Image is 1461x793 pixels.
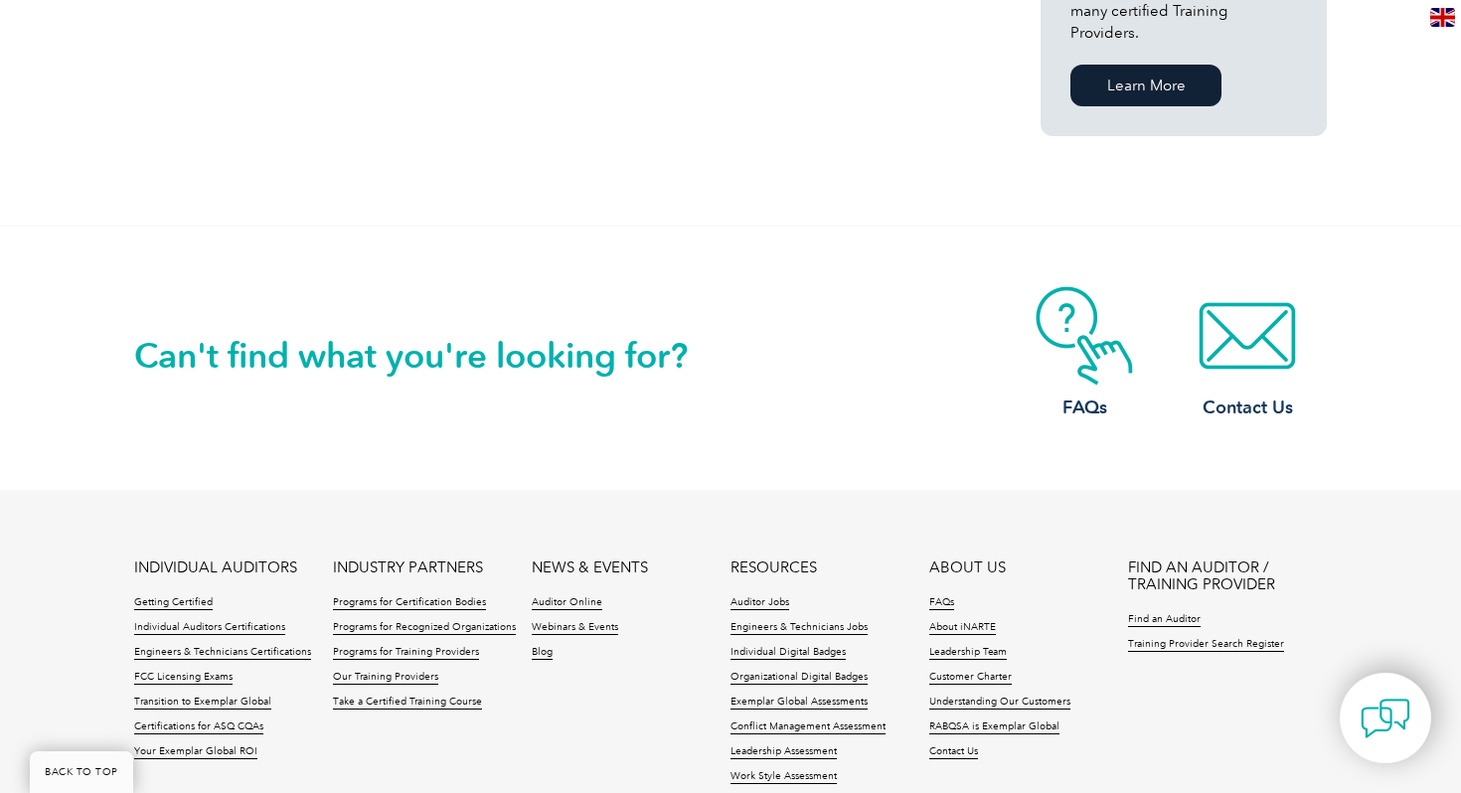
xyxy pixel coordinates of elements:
[532,559,648,576] a: NEWS & EVENTS
[134,596,213,610] a: Getting Certified
[532,646,553,660] a: Blog
[333,646,479,660] a: Programs for Training Providers
[30,751,133,793] a: BACK TO TOP
[1361,694,1410,743] img: contact-chat.png
[929,745,978,759] a: Contact Us
[1128,559,1327,593] a: FIND AN AUDITOR / TRAINING PROVIDER
[730,559,817,576] a: RESOURCES
[730,696,868,710] a: Exemplar Global Assessments
[730,596,789,610] a: Auditor Jobs
[929,559,1006,576] a: ABOUT US
[1168,286,1327,386] img: contact-email.webp
[929,646,1007,660] a: Leadership Team
[730,646,846,660] a: Individual Digital Badges
[1430,8,1455,27] img: en
[929,596,954,610] a: FAQs
[730,720,886,734] a: Conflict Management Assessment
[1005,286,1164,386] img: contact-faq.webp
[333,559,483,576] a: INDUSTRY PARTNERS
[532,596,602,610] a: Auditor Online
[1128,613,1201,627] a: Find an Auditor
[134,720,263,734] a: Certifications for ASQ CQAs
[929,671,1012,685] a: Customer Charter
[730,745,837,759] a: Leadership Assessment
[1070,65,1221,106] a: Learn More
[134,696,271,710] a: Transition to Exemplar Global
[1005,396,1164,420] h3: FAQs
[532,621,618,635] a: Webinars & Events
[134,671,233,685] a: FCC Licensing Exams
[730,770,837,784] a: Work Style Assessment
[134,646,311,660] a: Engineers & Technicians Certifications
[1005,286,1164,420] a: FAQs
[134,621,285,635] a: Individual Auditors Certifications
[333,696,482,710] a: Take a Certified Training Course
[333,671,438,685] a: Our Training Providers
[134,559,297,576] a: INDIVIDUAL AUDITORS
[929,621,996,635] a: About iNARTE
[134,340,730,372] h2: Can't find what you're looking for?
[1168,396,1327,420] h3: Contact Us
[1168,286,1327,420] a: Contact Us
[1128,638,1284,652] a: Training Provider Search Register
[730,671,868,685] a: Organizational Digital Badges
[134,745,257,759] a: Your Exemplar Global ROI
[929,720,1059,734] a: RABQSA is Exemplar Global
[929,696,1070,710] a: Understanding Our Customers
[333,596,486,610] a: Programs for Certification Bodies
[333,621,516,635] a: Programs for Recognized Organizations
[730,621,868,635] a: Engineers & Technicians Jobs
